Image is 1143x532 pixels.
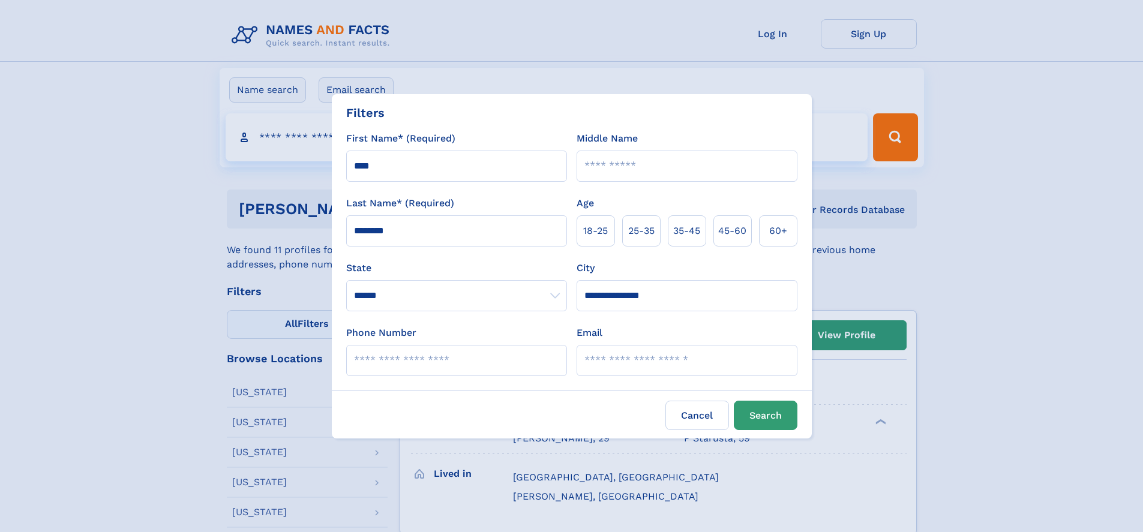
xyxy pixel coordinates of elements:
label: Email [577,326,602,340]
label: Phone Number [346,326,416,340]
span: 45‑60 [718,224,746,238]
button: Search [734,401,797,430]
span: 18‑25 [583,224,608,238]
label: First Name* (Required) [346,131,455,146]
label: State [346,261,567,275]
div: Filters [346,104,385,122]
span: 25‑35 [628,224,655,238]
label: Middle Name [577,131,638,146]
label: City [577,261,595,275]
label: Age [577,196,594,211]
label: Cancel [665,401,729,430]
span: 60+ [769,224,787,238]
label: Last Name* (Required) [346,196,454,211]
span: 35‑45 [673,224,700,238]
